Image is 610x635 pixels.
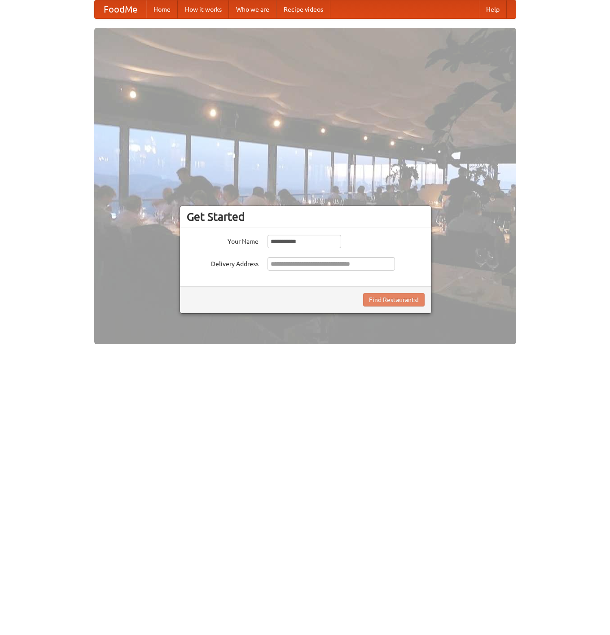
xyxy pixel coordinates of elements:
[276,0,330,18] a: Recipe videos
[229,0,276,18] a: Who we are
[479,0,507,18] a: Help
[187,235,259,246] label: Your Name
[95,0,146,18] a: FoodMe
[178,0,229,18] a: How it works
[187,210,425,223] h3: Get Started
[146,0,178,18] a: Home
[363,293,425,307] button: Find Restaurants!
[187,257,259,268] label: Delivery Address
